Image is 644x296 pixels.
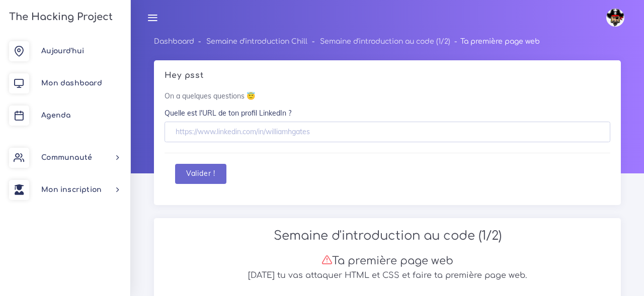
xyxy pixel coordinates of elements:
h5: Hey psst [165,71,610,80]
span: Communauté [41,154,92,161]
a: Semaine d'introduction au code (1/2) [320,38,450,45]
h2: Semaine d'introduction au code (1/2) [165,229,610,243]
span: Agenda [41,112,70,119]
input: https://www.linkedin.com/in/williamhgates [165,122,610,142]
a: Dashboard [154,38,194,45]
h3: Ta première page web [165,254,610,267]
h5: [DATE] tu vas attaquer HTML et CSS et faire ta première page web. [165,271,610,280]
label: Quelle est l'URL de ton profil LinkedIn ? [165,108,291,118]
li: Ta première page web [450,35,540,48]
span: Mon inscription [41,186,102,193]
span: Aujourd'hui [41,47,84,55]
span: Mon dashboard [41,79,102,87]
a: Semaine d'introduction Chill [206,38,307,45]
button: Valider ! [175,164,226,184]
p: On a quelques questions 😇 [165,91,610,101]
h3: The Hacking Project [6,12,113,23]
img: avatar [606,9,624,27]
